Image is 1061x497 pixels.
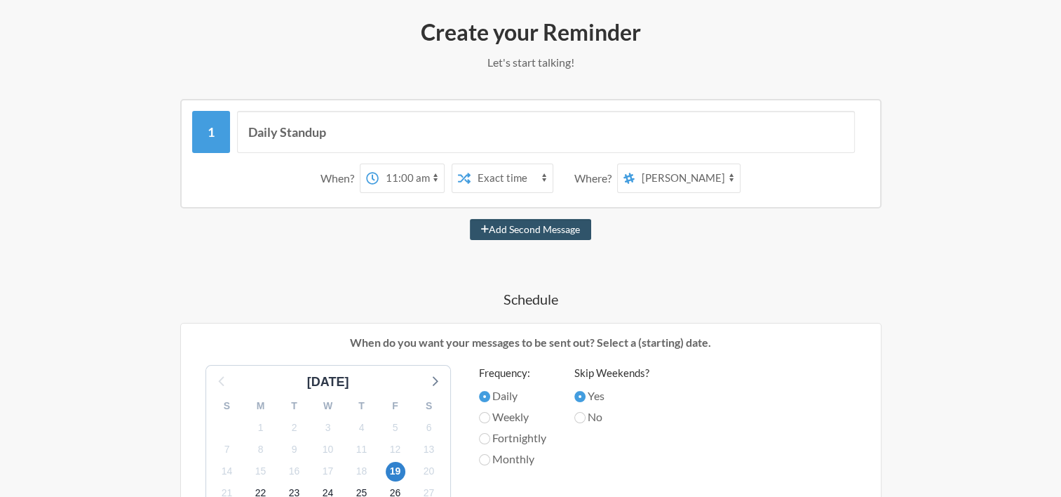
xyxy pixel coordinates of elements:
[251,462,271,482] span: Wednesday, October 15, 2025
[479,454,490,465] input: Monthly
[285,439,304,459] span: Thursday, October 9, 2025
[419,439,439,459] span: Monday, October 13, 2025
[217,462,237,482] span: Tuesday, October 14, 2025
[574,409,649,425] label: No
[386,462,405,482] span: Sunday, October 19, 2025
[479,387,546,404] label: Daily
[479,409,546,425] label: Weekly
[574,391,586,402] input: Yes
[345,395,379,417] div: T
[124,18,938,47] h2: Create your Reminder
[237,111,855,153] input: Message
[278,395,311,417] div: T
[318,418,338,437] span: Friday, October 3, 2025
[352,462,372,482] span: Saturday, October 18, 2025
[574,365,649,381] label: Skip Weekends?
[244,395,278,417] div: M
[318,462,338,482] span: Friday, October 17, 2025
[251,418,271,437] span: Wednesday, October 1, 2025
[419,462,439,482] span: Monday, October 20, 2025
[479,412,490,423] input: Weekly
[386,418,405,437] span: Sunday, October 5, 2025
[479,391,490,402] input: Daily
[124,54,938,71] p: Let's start talking!
[311,395,345,417] div: W
[285,462,304,482] span: Thursday, October 16, 2025
[470,219,591,240] button: Add Second Message
[210,395,244,417] div: S
[191,334,870,351] p: When do you want your messages to be sent out? Select a (starting) date.
[302,373,355,392] div: [DATE]
[379,395,412,417] div: F
[479,433,490,444] input: Fortnightly
[412,395,446,417] div: S
[251,439,271,459] span: Wednesday, October 8, 2025
[574,164,617,193] div: Where?
[352,439,372,459] span: Saturday, October 11, 2025
[574,412,586,423] input: No
[352,418,372,437] span: Saturday, October 4, 2025
[574,387,649,404] label: Yes
[479,451,546,468] label: Monthly
[419,418,439,437] span: Monday, October 6, 2025
[318,439,338,459] span: Friday, October 10, 2025
[479,430,546,446] label: Fortnightly
[285,418,304,437] span: Thursday, October 2, 2025
[479,365,546,381] label: Frequency:
[386,439,405,459] span: Sunday, October 12, 2025
[124,289,938,309] h4: Schedule
[217,439,237,459] span: Tuesday, October 7, 2025
[320,164,360,193] div: When?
